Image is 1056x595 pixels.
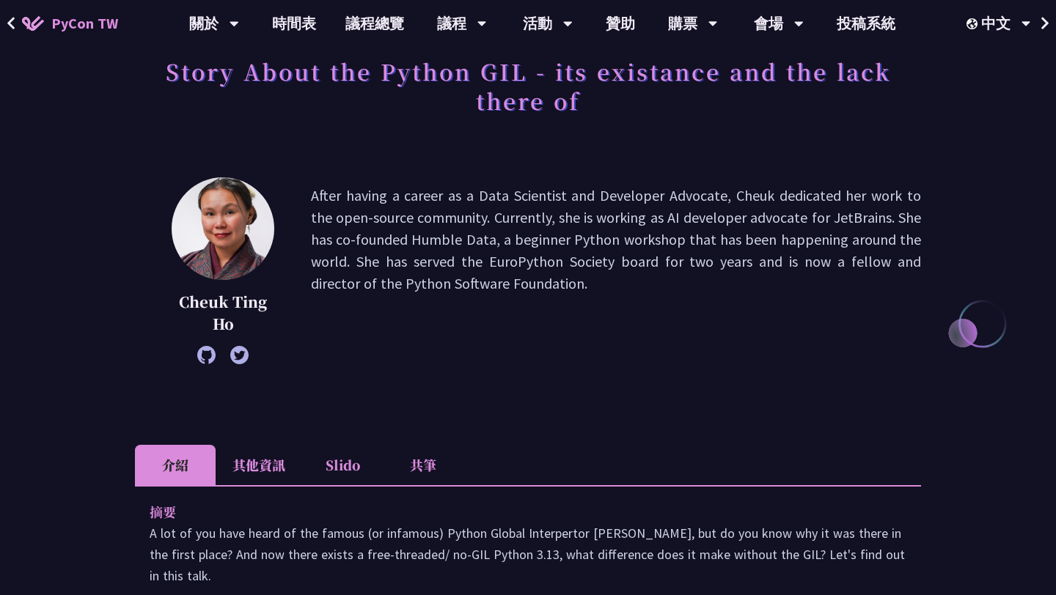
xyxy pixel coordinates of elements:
p: Cheuk Ting Ho [172,291,274,335]
img: Cheuk Ting Ho [172,177,274,280]
li: 其他資訊 [216,445,302,485]
img: Home icon of PyCon TW 2025 [22,16,44,31]
p: After having a career as a Data Scientist and Developer Advocate, Cheuk dedicated her work to the... [311,185,921,357]
p: A lot of you have heard of the famous (or infamous) Python Global Interpertor [PERSON_NAME], but ... [150,522,906,586]
li: Slido [302,445,383,485]
li: 介紹 [135,445,216,485]
h1: Story About the Python GIL - its existance and the lack there of [135,49,921,122]
img: Locale Icon [967,18,981,29]
span: PyCon TW [51,12,118,34]
p: 摘要 [150,501,877,522]
li: 共筆 [383,445,463,485]
a: PyCon TW [7,5,133,42]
